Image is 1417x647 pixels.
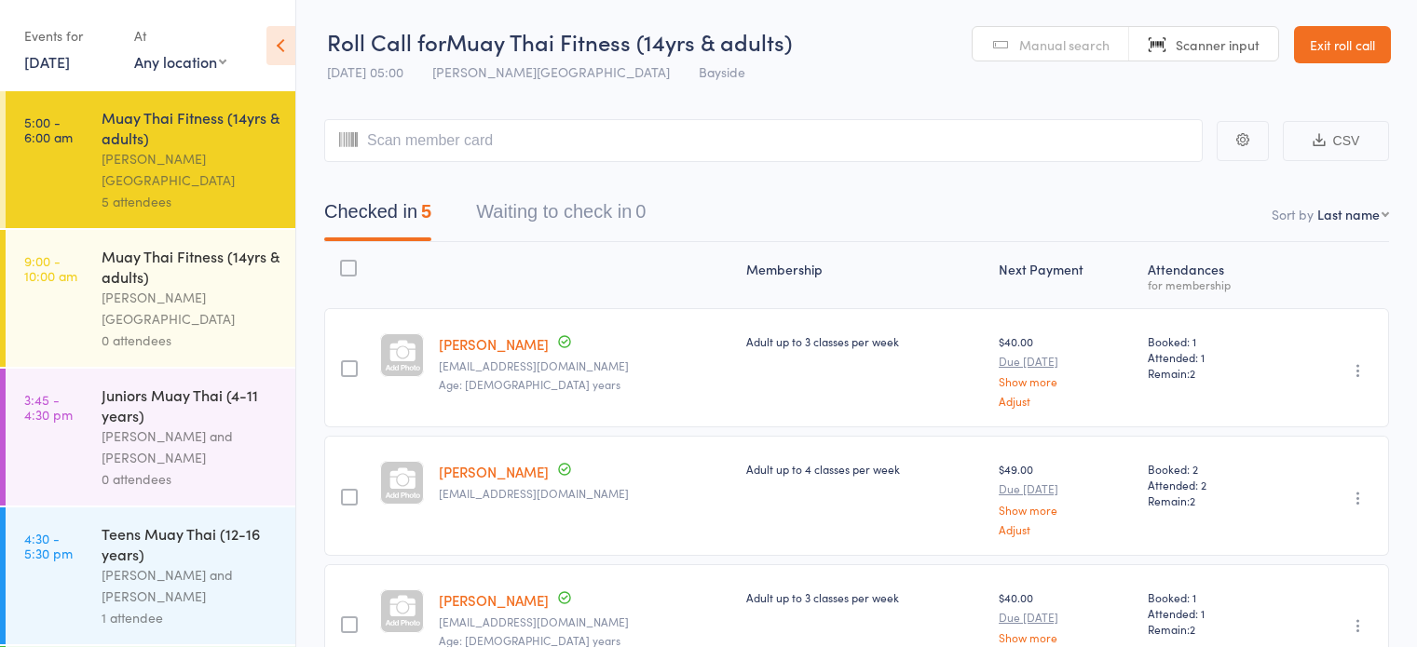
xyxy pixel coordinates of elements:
[439,590,549,610] a: [PERSON_NAME]
[1148,492,1279,508] span: Remain:
[24,20,116,51] div: Events for
[102,191,279,212] div: 5 attendees
[1294,26,1391,63] a: Exit roll call
[999,333,1133,407] div: $40.00
[999,504,1133,516] a: Show more
[102,607,279,628] div: 1 attendee
[102,287,279,330] div: [PERSON_NAME][GEOGRAPHIC_DATA]
[102,246,279,287] div: Muay Thai Fitness (14yrs & adults)
[1148,621,1279,637] span: Remain:
[24,392,73,422] time: 3:45 - 4:30 pm
[102,384,279,425] div: Juniors Muay Thai (4-11 years)
[1283,121,1389,161] button: CSV
[102,148,279,191] div: [PERSON_NAME][GEOGRAPHIC_DATA]
[1176,35,1260,54] span: Scanner input
[102,523,279,564] div: Teens Muay Thai (12-16 years)
[999,375,1133,387] a: Show more
[24,115,73,144] time: 5:00 - 6:00 am
[6,369,295,505] a: 3:45 -4:30 pmJuniors Muay Thai (4-11 years)[PERSON_NAME] and [PERSON_NAME]0 attendees
[999,482,1133,495] small: Due [DATE]
[6,230,295,367] a: 9:00 -10:00 amMuay Thai Fitness (14yrs & adults)[PERSON_NAME][GEOGRAPHIC_DATA]0 attendees
[102,425,279,468] div: [PERSON_NAME] and [PERSON_NAME]
[1148,333,1279,349] span: Booked: 1
[439,334,549,354] a: [PERSON_NAME]
[327,62,403,81] span: [DATE] 05:00
[746,589,984,605] div: Adult up to 3 classes per week
[324,192,431,241] button: Checked in5
[134,51,226,72] div: Any location
[324,119,1203,162] input: Scan member card
[746,333,984,349] div: Adult up to 3 classes per week
[1272,205,1314,223] label: Sort by
[1019,35,1110,54] span: Manual search
[102,107,279,148] div: Muay Thai Fitness (14yrs & adults)
[421,201,431,222] div: 5
[1148,589,1279,605] span: Booked: 1
[699,62,745,81] span: Bayside
[102,468,279,490] div: 0 attendees
[24,253,77,283] time: 9:00 - 10:00 am
[1190,365,1195,381] span: 2
[999,461,1133,534] div: $49.00
[24,531,73,560] time: 4:30 - 5:30 pm
[439,615,731,628] small: jpilk1@hotmail.com
[439,487,731,500] small: breannajenkins2002@gmail.com
[476,192,646,241] button: Waiting to check in0
[999,631,1133,643] a: Show more
[1148,605,1279,621] span: Attended: 1
[739,250,991,300] div: Membership
[1190,492,1195,508] span: 2
[746,461,984,477] div: Adult up to 4 classes per week
[6,91,295,228] a: 5:00 -6:00 amMuay Thai Fitness (14yrs & adults)[PERSON_NAME][GEOGRAPHIC_DATA]5 attendees
[102,564,279,607] div: [PERSON_NAME] and [PERSON_NAME]
[999,611,1133,624] small: Due [DATE]
[134,20,226,51] div: At
[439,462,549,481] a: [PERSON_NAME]
[999,355,1133,368] small: Due [DATE]
[439,376,620,392] span: Age: [DEMOGRAPHIC_DATA] years
[1148,477,1279,492] span: Attended: 2
[24,51,70,72] a: [DATE]
[999,395,1133,407] a: Adjust
[446,26,792,57] span: Muay Thai Fitness (14yrs & adults)
[635,201,646,222] div: 0
[327,26,446,57] span: Roll Call for
[1140,250,1287,300] div: Atten­dances
[1317,205,1380,223] div: Last name
[6,507,295,644] a: 4:30 -5:30 pmTeens Muay Thai (12-16 years)[PERSON_NAME] and [PERSON_NAME]1 attendee
[1148,278,1279,290] div: for membership
[1148,365,1279,381] span: Remain:
[439,359,731,372] small: C-mbrown@hotmail.com
[1190,621,1195,637] span: 2
[999,523,1133,535] a: Adjust
[102,330,279,351] div: 0 attendees
[1148,349,1279,365] span: Attended: 1
[1148,461,1279,477] span: Booked: 2
[991,250,1140,300] div: Next Payment
[432,62,670,81] span: [PERSON_NAME][GEOGRAPHIC_DATA]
